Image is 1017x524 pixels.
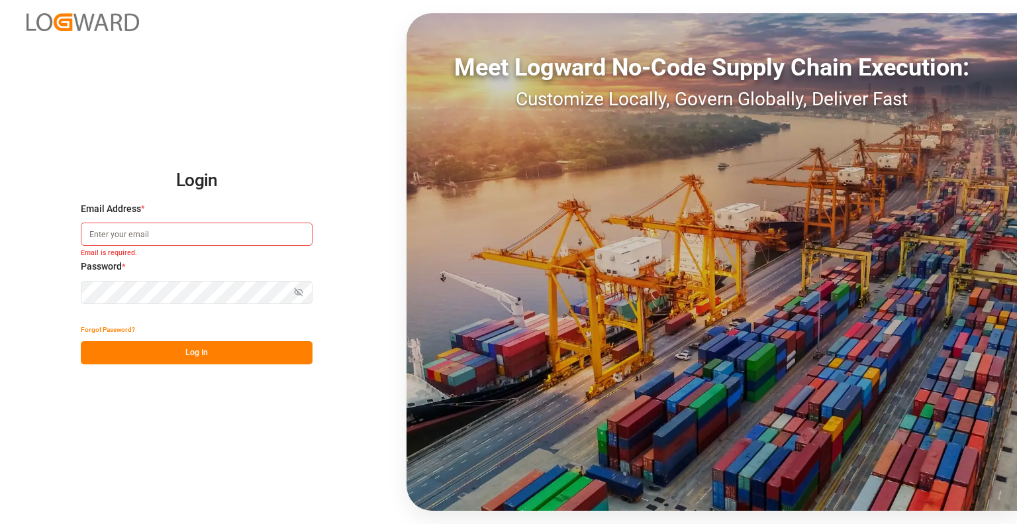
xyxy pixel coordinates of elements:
h2: Login [81,160,313,202]
div: Meet Logward No-Code Supply Chain Execution: [407,50,1017,85]
div: Customize Locally, Govern Globally, Deliver Fast [407,85,1017,113]
span: Password [81,260,122,274]
img: Logward_new_orange.png [26,13,139,31]
span: Email Address [81,202,141,216]
button: Forgot Password? [81,318,135,341]
button: Log In [81,341,313,364]
input: Enter your email [81,223,313,246]
small: Email is required. [81,248,313,260]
